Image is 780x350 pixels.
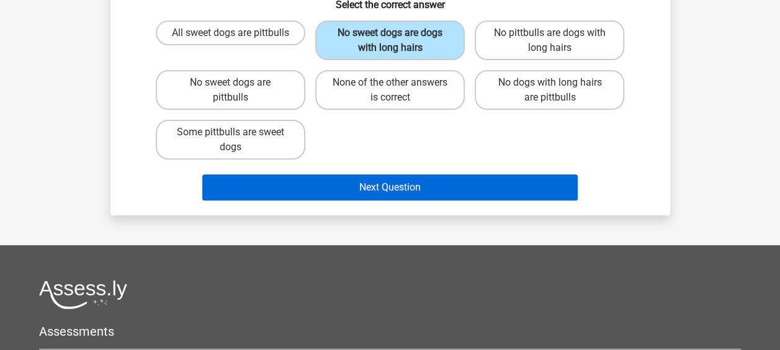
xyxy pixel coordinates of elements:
[156,120,305,159] label: Some pittbulls are sweet dogs
[39,324,741,339] h5: Assessments
[315,20,465,60] label: No sweet dogs are dogs with long hairs
[475,70,624,110] label: No dogs with long hairs are pittbulls
[156,70,305,110] label: No sweet dogs are pittbulls
[156,20,305,45] label: All sweet dogs are pittbulls
[39,280,127,309] img: Assessly logo
[202,174,578,200] button: Next Question
[315,70,465,110] label: None of the other answers is correct
[475,20,624,60] label: No pittbulls are dogs with long hairs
